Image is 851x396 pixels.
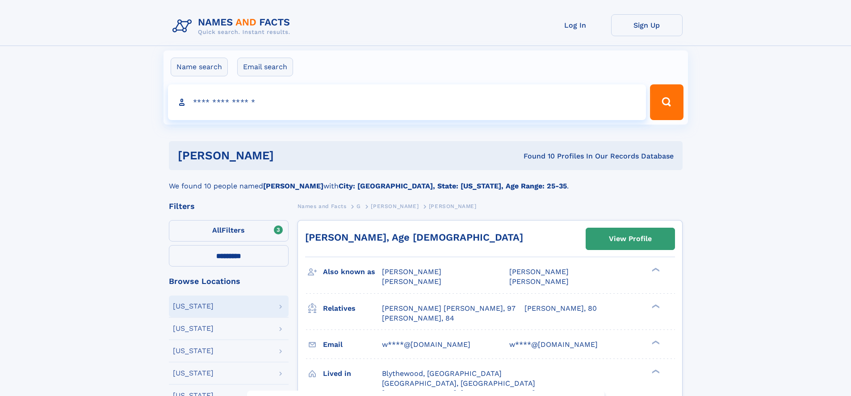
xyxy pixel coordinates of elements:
span: [GEOGRAPHIC_DATA], [GEOGRAPHIC_DATA] [382,379,535,388]
span: [PERSON_NAME] [429,203,477,209]
div: [US_STATE] [173,370,214,377]
h3: Lived in [323,366,382,381]
a: Names and Facts [298,200,347,212]
div: [US_STATE] [173,303,214,310]
div: ❯ [650,303,660,309]
span: All [212,226,222,234]
label: Filters [169,220,289,242]
div: ❯ [650,267,660,273]
div: ❯ [650,368,660,374]
a: [PERSON_NAME], 80 [524,304,597,313]
h3: Relatives [323,301,382,316]
a: G [356,200,361,212]
a: [PERSON_NAME], Age [DEMOGRAPHIC_DATA] [305,232,523,243]
input: search input [168,84,646,120]
span: [PERSON_NAME] [509,277,569,286]
span: G [356,203,361,209]
span: [PERSON_NAME] [371,203,419,209]
div: ❯ [650,339,660,345]
a: [PERSON_NAME], 84 [382,313,454,323]
span: [PERSON_NAME] [382,267,441,276]
button: Search Button [650,84,683,120]
a: Sign Up [611,14,683,36]
a: [PERSON_NAME] [371,200,419,212]
div: Found 10 Profiles In Our Records Database [398,151,674,161]
label: Name search [171,58,228,76]
div: [US_STATE] [173,325,214,332]
img: Logo Names and Facts [169,14,298,38]
div: We found 10 people named with . [169,170,683,192]
div: [US_STATE] [173,347,214,354]
div: View Profile [609,229,652,249]
a: View Profile [586,228,675,250]
h3: Email [323,337,382,352]
h3: Also known as [323,264,382,279]
a: Log In [540,14,611,36]
b: City: [GEOGRAPHIC_DATA], State: [US_STATE], Age Range: 25-35 [339,182,567,190]
span: [PERSON_NAME] [509,267,569,276]
a: [PERSON_NAME] [PERSON_NAME], 97 [382,304,516,313]
h1: [PERSON_NAME] [178,150,399,161]
b: [PERSON_NAME] [263,182,323,190]
span: [PERSON_NAME] [382,277,441,286]
div: Filters [169,202,289,210]
label: Email search [237,58,293,76]
span: Blythewood, [GEOGRAPHIC_DATA] [382,369,502,378]
div: Browse Locations [169,277,289,285]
